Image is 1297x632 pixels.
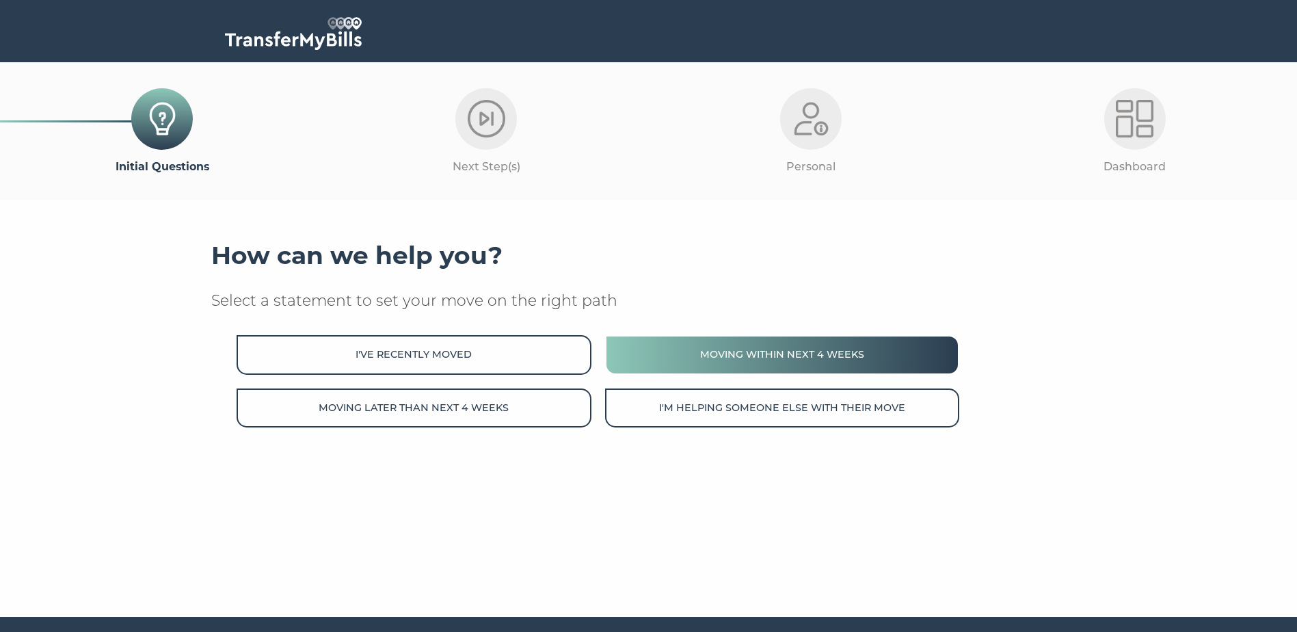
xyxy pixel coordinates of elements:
[468,100,505,137] img: Next-Step-Light.png
[144,100,181,137] img: Initial-Questions-Icon.png
[792,100,829,137] img: Personal-Light.png
[973,158,1297,176] p: Dashboard
[211,291,1086,311] p: Select a statement to set your move on the right path
[605,335,959,374] button: Moving within next 4 weeks
[1116,100,1153,137] img: Dashboard-Light.png
[237,389,591,427] button: Moving later than next 4 weeks
[237,335,591,374] button: I've recently moved
[649,158,973,176] p: Personal
[324,158,648,176] p: Next Step(s)
[211,241,1086,271] h3: How can we help you?
[605,389,959,427] button: I'm helping someone else with their move
[225,17,362,50] img: TransferMyBills.com - Helping ease the stress of moving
